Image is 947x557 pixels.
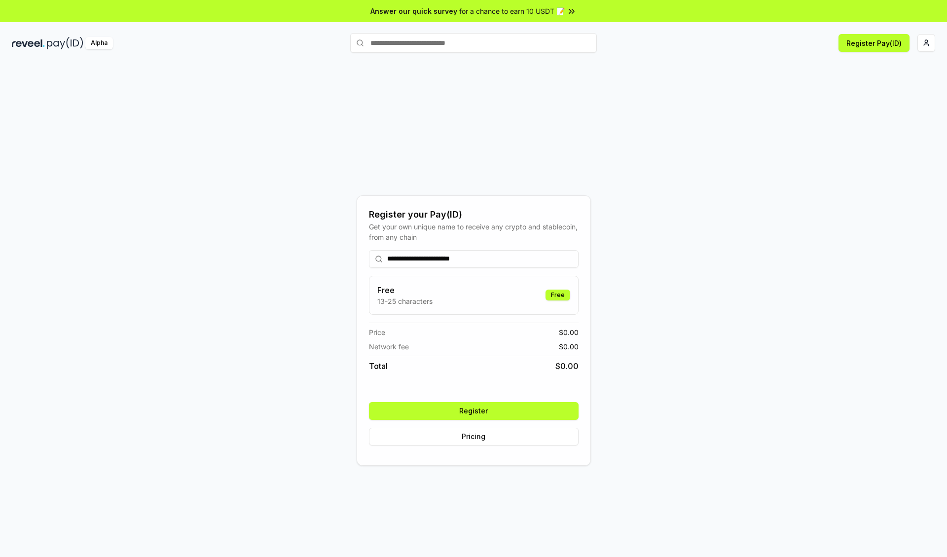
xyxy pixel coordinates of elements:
[12,37,45,49] img: reveel_dark
[377,284,433,296] h3: Free
[369,402,579,420] button: Register
[85,37,113,49] div: Alpha
[369,208,579,222] div: Register your Pay(ID)
[559,327,579,337] span: $ 0.00
[555,360,579,372] span: $ 0.00
[369,341,409,352] span: Network fee
[369,428,579,446] button: Pricing
[370,6,457,16] span: Answer our quick survey
[459,6,565,16] span: for a chance to earn 10 USDT 📝
[369,360,388,372] span: Total
[377,296,433,306] p: 13-25 characters
[838,34,910,52] button: Register Pay(ID)
[47,37,83,49] img: pay_id
[369,327,385,337] span: Price
[369,222,579,242] div: Get your own unique name to receive any crypto and stablecoin, from any chain
[546,290,570,300] div: Free
[559,341,579,352] span: $ 0.00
